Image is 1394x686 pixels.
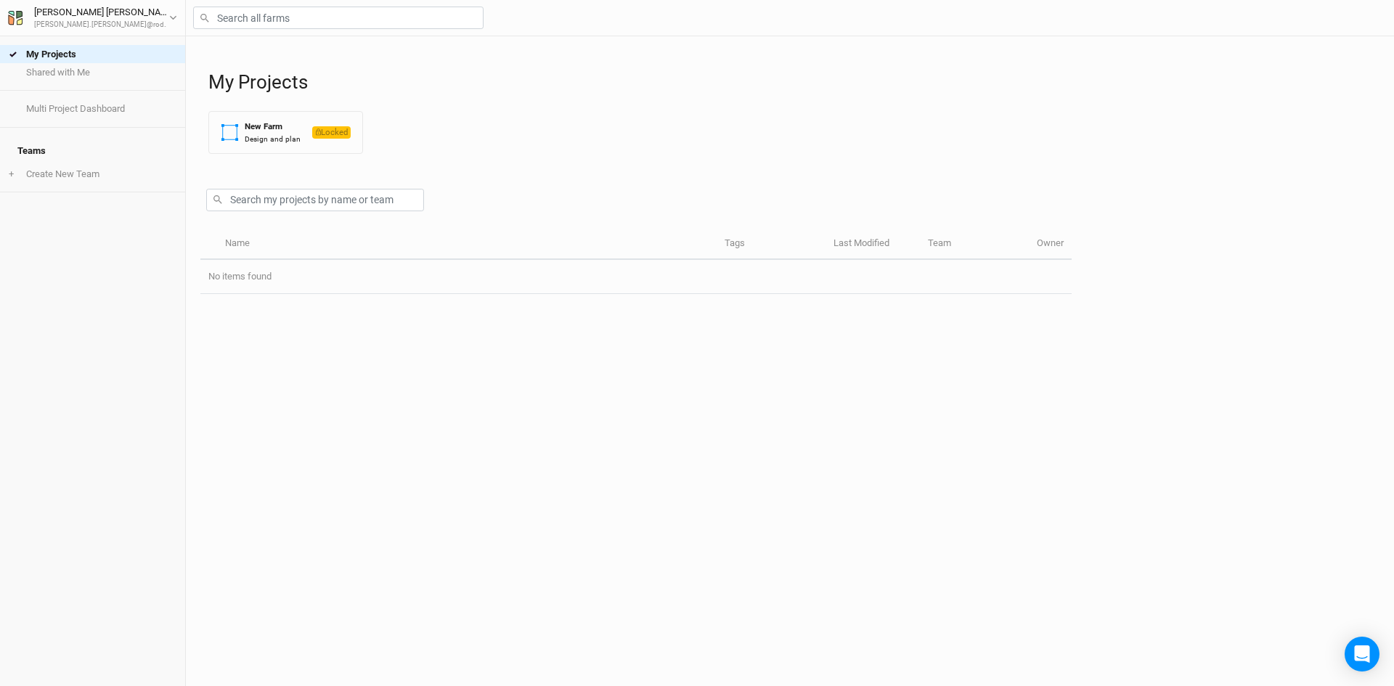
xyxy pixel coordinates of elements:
[245,121,301,133] div: New Farm
[34,20,169,30] div: [PERSON_NAME].[PERSON_NAME]@rodaleinstitute
[826,229,920,260] th: Last Modified
[9,168,14,180] span: +
[216,229,716,260] th: Name
[206,189,424,211] input: Search my projects by name or team
[34,5,169,20] div: [PERSON_NAME] [PERSON_NAME]
[1029,229,1072,260] th: Owner
[717,229,826,260] th: Tags
[920,229,1029,260] th: Team
[9,136,176,166] h4: Teams
[208,111,363,154] button: New FarmDesign and planLocked
[208,71,1379,94] h1: My Projects
[200,260,1072,294] td: No items found
[1345,637,1379,671] div: Open Intercom Messenger
[245,134,301,144] div: Design and plan
[193,7,484,29] input: Search all farms
[7,4,178,30] button: [PERSON_NAME] [PERSON_NAME][PERSON_NAME].[PERSON_NAME]@rodaleinstitute
[312,126,351,139] span: Locked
